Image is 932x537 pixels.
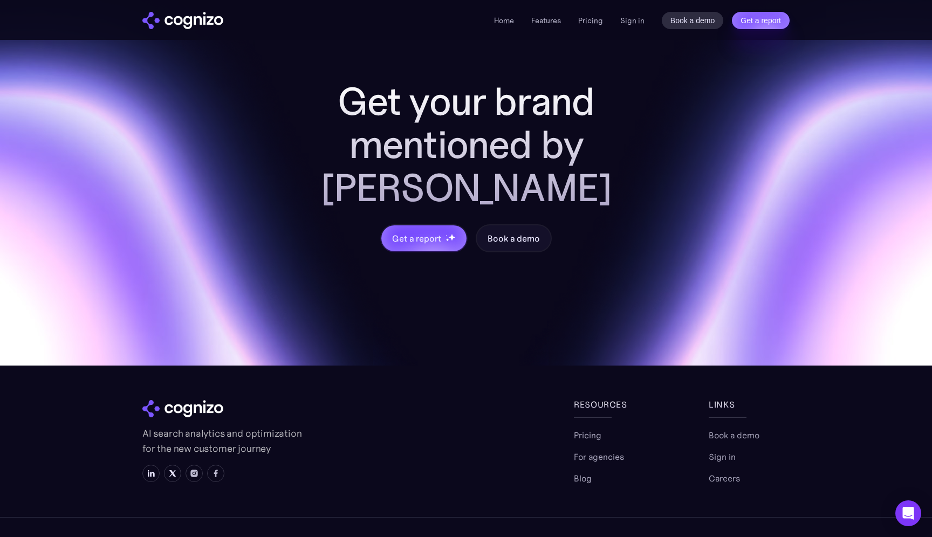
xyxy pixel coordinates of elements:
div: Resources [574,398,655,411]
img: star [446,235,447,236]
a: Book a demo [662,12,724,29]
a: Features [531,16,561,25]
a: Careers [709,472,740,485]
img: star [448,233,455,240]
div: Open Intercom Messenger [895,500,921,526]
p: AI search analytics and optimization for the new customer journey [142,426,304,456]
img: LinkedIn icon [147,469,155,478]
a: Sign in [709,450,736,463]
a: Home [494,16,514,25]
a: Pricing [574,429,601,442]
img: cognizo logo [142,400,223,417]
div: Get a report [392,232,441,245]
img: X icon [168,469,177,478]
a: Blog [574,472,592,485]
div: Book a demo [488,232,539,245]
img: star [446,238,449,242]
div: links [709,398,790,411]
a: Sign in [620,14,645,27]
img: cognizo logo [142,12,223,29]
a: Get a reportstarstarstar [380,224,468,252]
h2: Get your brand mentioned by [PERSON_NAME] [293,80,639,209]
a: Book a demo [476,224,551,252]
a: Book a demo [709,429,759,442]
a: Get a report [732,12,790,29]
a: For agencies [574,450,624,463]
a: Pricing [578,16,603,25]
a: home [142,12,223,29]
